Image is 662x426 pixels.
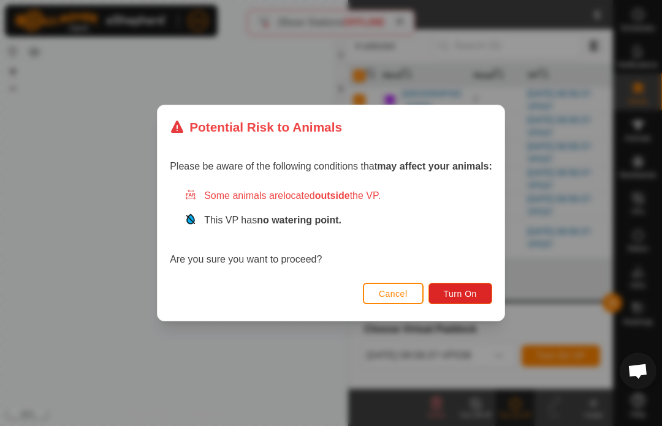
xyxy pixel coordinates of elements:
[283,190,381,201] span: located the VP.
[204,215,341,225] span: This VP has
[185,189,492,203] div: Some animals are
[257,215,341,225] strong: no watering point.
[620,353,656,389] div: Open chat
[363,283,424,304] button: Cancel
[170,161,492,171] span: Please be aware of the following conditions that
[170,189,492,267] div: Are you sure you want to proceed?
[444,289,477,299] span: Turn On
[379,289,408,299] span: Cancel
[428,283,492,304] button: Turn On
[377,161,492,171] strong: may affect your animals:
[315,190,350,201] strong: outside
[170,118,342,136] div: Potential Risk to Animals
